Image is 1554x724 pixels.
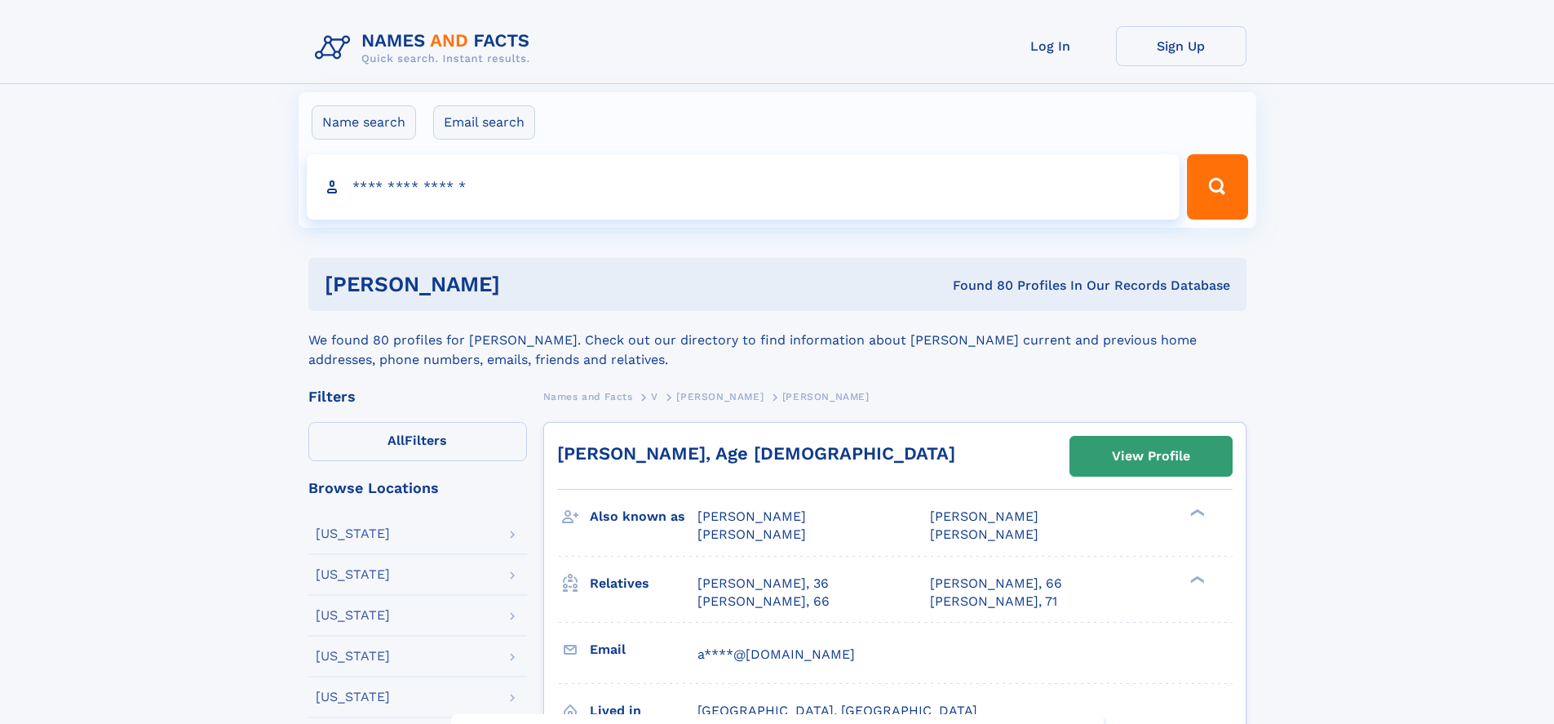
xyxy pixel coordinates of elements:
[651,391,658,402] span: V
[1186,574,1206,584] div: ❯
[697,703,977,718] span: [GEOGRAPHIC_DATA], [GEOGRAPHIC_DATA]
[308,311,1246,370] div: We found 80 profiles for [PERSON_NAME]. Check out our directory to find information about [PERSON...
[697,526,806,542] span: [PERSON_NAME]
[930,575,1062,593] a: [PERSON_NAME], 66
[325,274,727,295] h1: [PERSON_NAME]
[697,593,830,611] a: [PERSON_NAME], 66
[316,609,390,622] div: [US_STATE]
[676,391,764,402] span: [PERSON_NAME]
[985,26,1116,66] a: Log In
[590,503,697,531] h3: Also known as
[308,422,527,461] label: Filters
[590,570,697,597] h3: Relatives
[316,568,390,581] div: [US_STATE]
[930,509,1038,524] span: [PERSON_NAME]
[312,105,416,140] label: Name search
[1116,26,1246,66] a: Sign Up
[1112,438,1190,475] div: View Profile
[316,691,390,704] div: [US_STATE]
[697,575,829,593] a: [PERSON_NAME], 36
[697,509,806,524] span: [PERSON_NAME]
[1070,437,1232,476] a: View Profile
[930,593,1057,611] a: [PERSON_NAME], 71
[1187,154,1247,220] button: Search Button
[543,386,633,406] a: Names and Facts
[1186,508,1206,518] div: ❯
[387,433,405,448] span: All
[557,443,955,464] a: [PERSON_NAME], Age [DEMOGRAPHIC_DATA]
[316,650,390,663] div: [US_STATE]
[433,105,535,140] label: Email search
[308,481,527,495] div: Browse Locations
[307,154,1180,220] input: search input
[316,527,390,540] div: [US_STATE]
[782,391,870,402] span: [PERSON_NAME]
[651,386,658,406] a: V
[308,26,543,70] img: Logo Names and Facts
[726,277,1230,295] div: Found 80 Profiles In Our Records Database
[930,526,1038,542] span: [PERSON_NAME]
[590,636,697,664] h3: Email
[308,389,527,404] div: Filters
[676,386,764,406] a: [PERSON_NAME]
